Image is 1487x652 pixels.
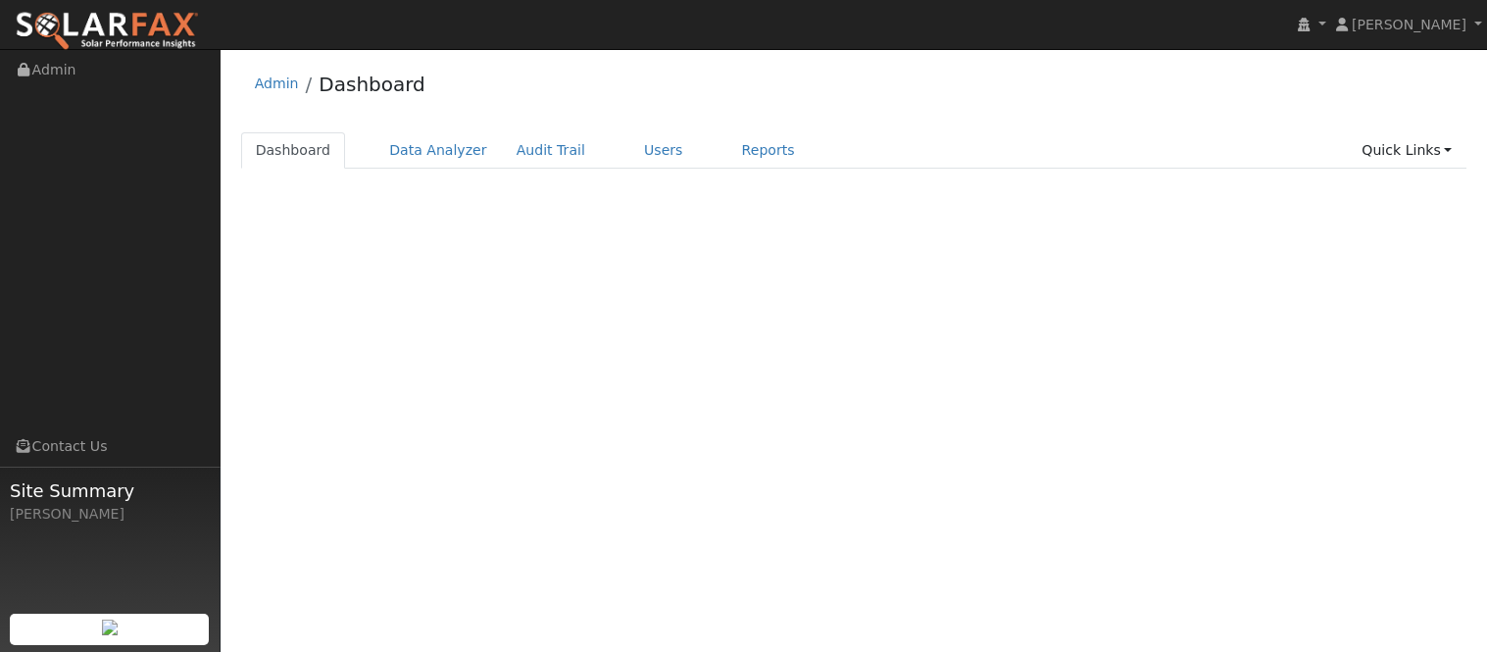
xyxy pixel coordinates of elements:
a: Audit Trail [502,132,600,169]
a: Reports [727,132,810,169]
a: Admin [255,75,299,91]
a: Users [629,132,698,169]
span: Site Summary [10,477,210,504]
div: [PERSON_NAME] [10,504,210,525]
img: retrieve [102,620,118,635]
img: SolarFax [15,11,199,52]
a: Quick Links [1347,132,1466,169]
a: Dashboard [319,73,425,96]
a: Data Analyzer [374,132,502,169]
span: [PERSON_NAME] [1352,17,1466,32]
a: Dashboard [241,132,346,169]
